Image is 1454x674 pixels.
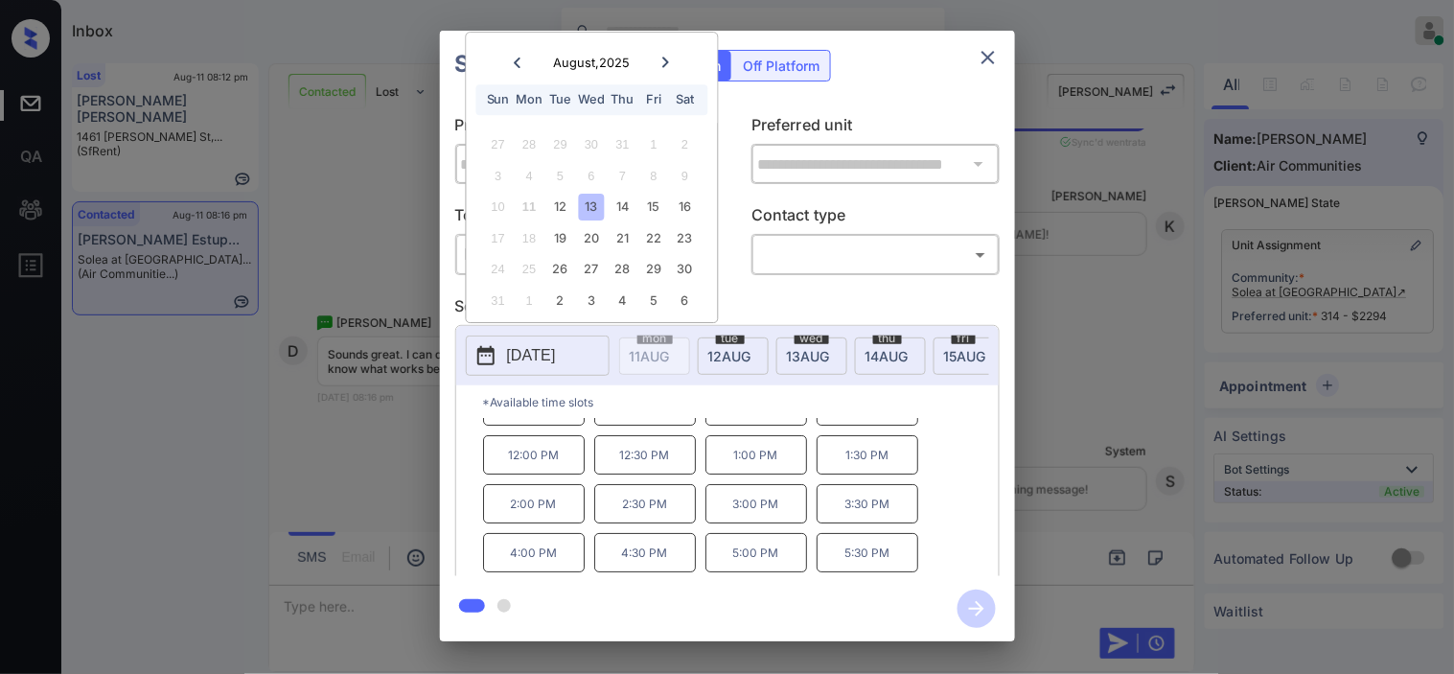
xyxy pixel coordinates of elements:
[547,288,573,314] div: Choose Tuesday, September 2nd, 2025
[579,288,605,314] div: Choose Wednesday, September 3rd, 2025
[705,533,807,572] p: 5:00 PM
[641,288,667,314] div: Choose Friday, September 5th, 2025
[579,132,605,158] div: Not available Wednesday, July 30th, 2025
[716,333,745,344] span: tue
[517,87,542,113] div: Mon
[641,87,667,113] div: Fri
[579,225,605,251] div: Choose Wednesday, August 20th, 2025
[672,163,698,189] div: Not available Saturday, August 9th, 2025
[485,132,511,158] div: Not available Sunday, July 27th, 2025
[455,113,704,144] p: Preferred community
[817,533,918,572] p: 5:30 PM
[672,132,698,158] div: Not available Saturday, August 2nd, 2025
[708,348,751,364] span: 12 AUG
[547,195,573,221] div: Choose Tuesday, August 12th, 2025
[610,257,635,283] div: Choose Thursday, August 28th, 2025
[705,484,807,523] p: 3:00 PM
[641,163,667,189] div: Not available Friday, August 8th, 2025
[672,225,698,251] div: Choose Saturday, August 23rd, 2025
[517,225,542,251] div: Not available Monday, August 18th, 2025
[517,163,542,189] div: Not available Monday, August 4th, 2025
[485,163,511,189] div: Not available Sunday, August 3rd, 2025
[517,132,542,158] div: Not available Monday, July 28th, 2025
[751,113,1000,144] p: Preferred unit
[610,288,635,314] div: Choose Thursday, September 4th, 2025
[641,257,667,283] div: Choose Friday, August 29th, 2025
[485,195,511,221] div: Not available Sunday, August 10th, 2025
[969,38,1007,77] button: close
[485,288,511,314] div: Not available Sunday, August 31st, 2025
[483,435,585,475] p: 12:00 PM
[466,336,610,376] button: [DATE]
[579,163,605,189] div: Not available Wednesday, August 6th, 2025
[944,348,986,364] span: 15 AUG
[855,337,926,375] div: date-select
[483,484,585,523] p: 2:00 PM
[517,288,542,314] div: Not available Monday, September 1st, 2025
[672,195,698,221] div: Choose Saturday, August 16th, 2025
[455,203,704,234] p: Tour type
[517,195,542,221] div: Not available Monday, August 11th, 2025
[641,225,667,251] div: Choose Friday, August 22nd, 2025
[817,484,918,523] p: 3:30 PM
[610,87,635,113] div: Thu
[672,87,698,113] div: Sat
[610,195,635,221] div: Choose Thursday, August 14th, 2025
[610,163,635,189] div: Not available Thursday, August 7th, 2025
[641,132,667,158] div: Not available Friday, August 1st, 2025
[946,584,1007,634] button: btn-next
[698,337,769,375] div: date-select
[672,288,698,314] div: Choose Saturday, September 6th, 2025
[547,132,573,158] div: Not available Tuesday, July 29th, 2025
[705,435,807,475] p: 1:00 PM
[795,333,829,344] span: wed
[440,31,635,98] h2: Schedule Tour
[547,257,573,283] div: Choose Tuesday, August 26th, 2025
[594,484,696,523] p: 2:30 PM
[817,435,918,475] p: 1:30 PM
[579,87,605,113] div: Wed
[610,225,635,251] div: Choose Thursday, August 21st, 2025
[483,533,585,572] p: 4:00 PM
[579,195,605,221] div: Choose Wednesday, August 13th, 2025
[934,337,1004,375] div: date-select
[507,344,556,367] p: [DATE]
[579,257,605,283] div: Choose Wednesday, August 27th, 2025
[610,132,635,158] div: Not available Thursday, July 31st, 2025
[672,257,698,283] div: Choose Saturday, August 30th, 2025
[547,87,573,113] div: Tue
[485,257,511,283] div: Not available Sunday, August 24th, 2025
[547,225,573,251] div: Choose Tuesday, August 19th, 2025
[455,294,1000,325] p: Select slot
[641,195,667,221] div: Choose Friday, August 15th, 2025
[594,533,696,572] p: 4:30 PM
[460,239,699,270] div: In Person
[865,348,909,364] span: 14 AUG
[547,163,573,189] div: Not available Tuesday, August 5th, 2025
[734,51,830,81] div: Off Platform
[485,87,511,113] div: Sun
[751,203,1000,234] p: Contact type
[517,257,542,283] div: Not available Monday, August 25th, 2025
[873,333,902,344] span: thu
[483,385,999,419] p: *Available time slots
[787,348,830,364] span: 13 AUG
[952,333,976,344] span: fri
[594,435,696,475] p: 12:30 PM
[473,129,711,316] div: month 2025-08
[776,337,847,375] div: date-select
[485,225,511,251] div: Not available Sunday, August 17th, 2025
